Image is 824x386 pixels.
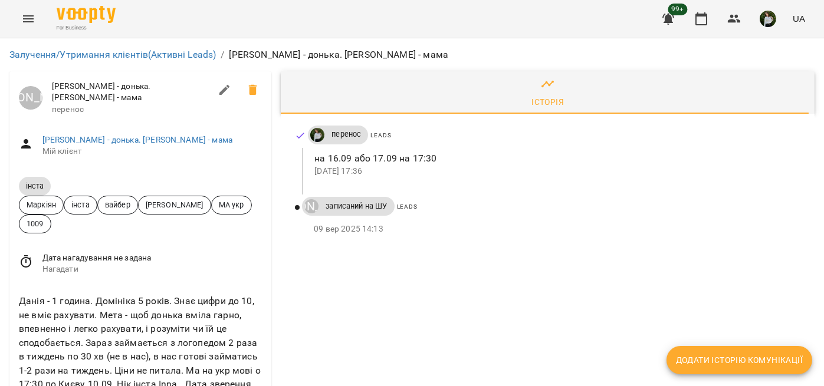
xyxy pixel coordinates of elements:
[9,48,815,62] nav: breadcrumb
[370,132,391,138] span: Leads
[52,104,211,116] span: перенос
[314,223,796,235] p: 09 вер 2025 14:13
[676,353,803,367] span: Додати історію комунікації
[229,48,449,62] p: [PERSON_NAME] - донька. [PERSON_NAME] - мама
[14,5,42,33] button: Menu
[667,346,812,374] button: Додати історію комунікації
[788,8,810,29] button: UA
[324,129,368,140] span: перенос
[304,199,319,213] div: Луцук Маркіян
[139,199,211,210] span: [PERSON_NAME]
[42,146,262,157] span: Мій клієнт
[319,201,394,212] span: записаний на ШУ
[314,166,796,177] p: [DATE] 17:36
[19,199,63,210] span: Маркіян
[221,48,224,62] li: /
[308,128,324,142] a: ДТ Чавага Вікторія
[314,151,796,166] p: на 16.09 або 17.09 на 17:30
[52,81,211,104] span: [PERSON_NAME] - донька. [PERSON_NAME] - мама
[302,199,319,213] a: [PERSON_NAME]
[212,199,251,210] span: МА укр
[42,252,262,264] span: Дата нагадування не задана
[42,263,262,275] span: Нагадати
[19,218,51,229] span: 1009
[64,199,97,210] span: інста
[668,4,688,15] span: 99+
[19,181,51,191] span: інста
[310,128,324,142] img: ДТ Чавага Вікторія
[98,199,137,210] span: вайбер
[57,24,116,32] span: For Business
[531,95,564,109] div: Історія
[793,12,805,25] span: UA
[760,11,776,27] img: 6b662c501955233907b073253d93c30f.jpg
[42,135,232,144] a: [PERSON_NAME] - донька. [PERSON_NAME] - мама
[397,203,418,210] span: Leads
[9,49,216,60] a: Залучення/Утримання клієнтів(Активні Leads)
[57,6,116,23] img: Voopty Logo
[19,86,42,110] a: [PERSON_NAME]
[19,86,42,110] div: Луцук Маркіян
